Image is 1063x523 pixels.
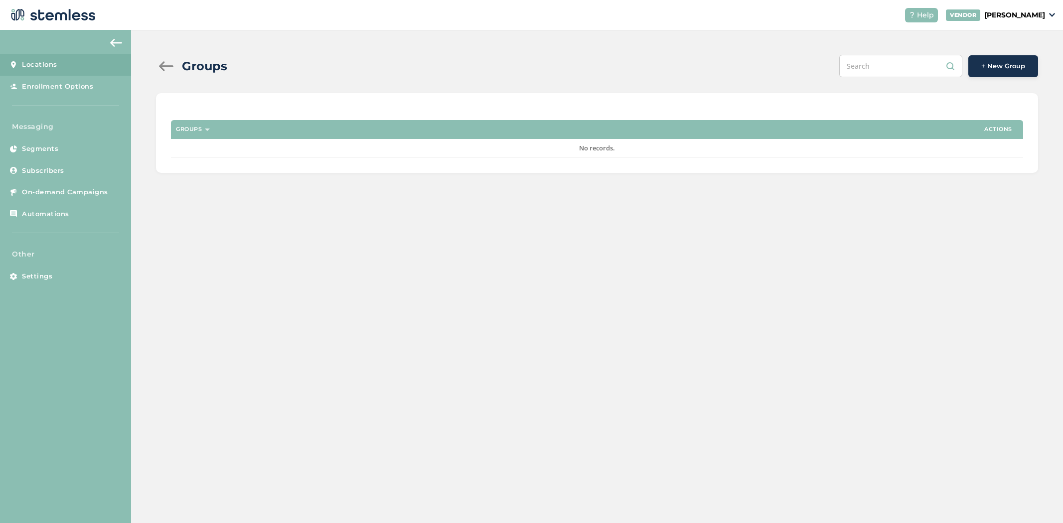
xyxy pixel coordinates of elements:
[973,120,1023,139] th: Actions
[8,5,96,25] img: logo-dark-0685b13c.svg
[22,166,64,176] span: Subscribers
[968,55,1038,77] button: + New Group
[984,10,1045,20] p: [PERSON_NAME]
[22,271,52,281] span: Settings
[1049,13,1055,17] img: icon_down-arrow-small-66adaf34.svg
[182,57,227,75] h2: Groups
[22,60,57,70] span: Locations
[917,10,934,20] span: Help
[1013,475,1063,523] iframe: Chat Widget
[909,12,915,18] img: icon-help-white-03924b79.svg
[22,209,69,219] span: Automations
[22,187,108,197] span: On-demand Campaigns
[22,82,93,92] span: Enrollment Options
[579,143,615,152] span: No records.
[839,55,962,77] input: Search
[110,39,122,47] img: icon-arrow-back-accent-c549486e.svg
[22,144,58,154] span: Segments
[205,129,210,131] img: icon-sort-1e1d7615.svg
[981,61,1025,71] span: + New Group
[946,9,980,21] div: VENDOR
[176,126,202,132] label: Groups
